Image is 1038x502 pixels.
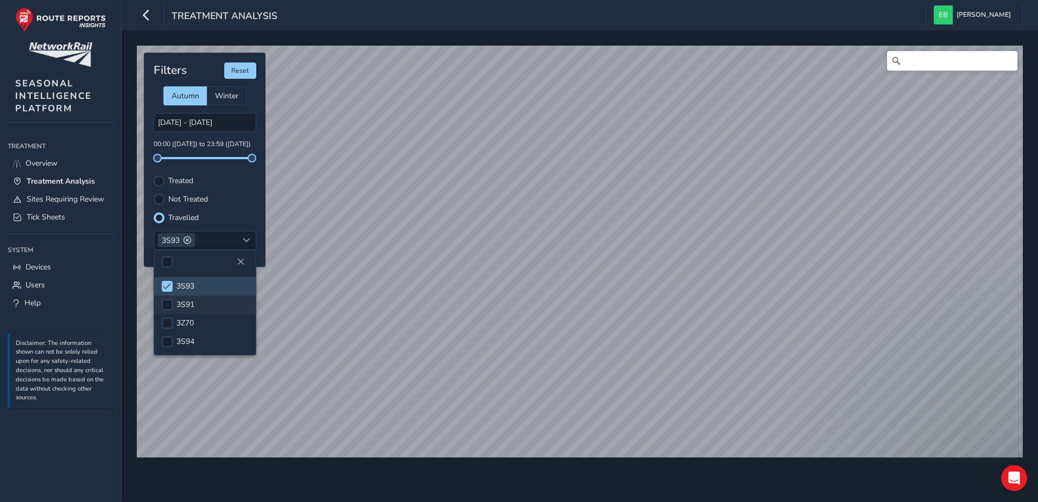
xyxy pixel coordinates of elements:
span: Sites Requiring Review [27,194,104,204]
span: Devices [26,262,51,272]
span: Autumn [172,91,199,101]
span: Tick Sheets [27,212,65,222]
label: Travelled [168,214,199,222]
div: Treatment [8,138,113,154]
p: 00:00 ([DATE]) to 23:59 ([DATE]) [154,140,256,149]
iframe: Intercom live chat [1001,465,1027,491]
canvas: Map [137,46,1023,457]
a: Treatment Analysis [8,172,113,190]
button: Reset [224,62,256,79]
span: 3S93 [176,281,194,291]
a: Users [8,276,113,294]
input: Search [887,51,1017,71]
span: Users [26,280,45,290]
span: 3S94 [176,336,194,347]
img: diamond-layout [934,5,953,24]
span: 3S93 [162,235,180,246]
p: Disclaimer: The information shown can not be solely relied upon for any safety-related decisions,... [16,339,108,403]
span: Winter [215,91,238,101]
img: customer logo [29,42,92,67]
label: Not Treated [168,196,208,203]
label: Treated [168,177,193,185]
div: Winter [207,86,246,105]
span: 3S91 [176,299,194,310]
span: 3Z70 [176,318,194,328]
span: Treatment Analysis [172,9,277,24]
span: [PERSON_NAME] [957,5,1011,24]
div: System [8,242,113,258]
button: Close [233,254,248,269]
div: Autumn [163,86,207,105]
a: Help [8,294,113,312]
span: SEASONAL INTELLIGENCE PLATFORM [15,77,92,115]
a: Tick Sheets [8,208,113,226]
button: [PERSON_NAME] [934,5,1015,24]
span: Help [24,298,41,308]
img: rr logo [15,8,106,32]
a: Devices [8,258,113,276]
a: Sites Requiring Review [8,190,113,208]
h4: Filters [154,64,187,77]
span: Overview [26,158,58,168]
span: Treatment Analysis [27,176,95,186]
a: Overview [8,154,113,172]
